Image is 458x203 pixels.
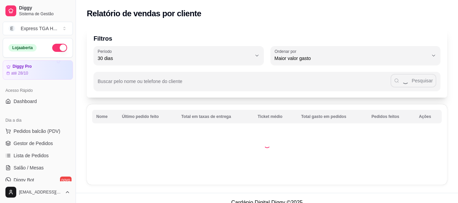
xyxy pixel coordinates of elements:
[3,162,73,173] a: Salão / Mesas
[94,34,440,43] p: Filtros
[3,150,73,161] a: Lista de Pedidos
[8,25,15,32] span: E
[14,164,44,171] span: Salão / Mesas
[14,140,53,147] span: Gestor de Pedidos
[264,141,271,148] div: Loading
[3,175,73,185] a: Diggy Botnovo
[271,46,441,65] button: Ordenar porMaior valor gasto
[98,48,114,54] label: Período
[3,138,73,149] a: Gestor de Pedidos
[3,126,73,137] button: Pedidos balcão (PDV)
[14,177,34,183] span: Diggy Bot
[19,5,70,11] span: Diggy
[13,64,32,69] article: Diggy Pro
[275,48,299,54] label: Ordenar por
[8,44,37,52] div: Loja aberta
[52,44,67,52] button: Alterar Status
[11,70,28,76] article: até 28/10
[3,22,73,35] button: Select a team
[87,8,201,19] h2: Relatório de vendas por cliente
[19,11,70,17] span: Sistema de Gestão
[19,189,62,195] span: [EMAIL_ADDRESS][DOMAIN_NAME]
[3,60,73,80] a: Diggy Proaté 28/10
[14,152,49,159] span: Lista de Pedidos
[3,184,73,200] button: [EMAIL_ADDRESS][DOMAIN_NAME]
[94,46,264,65] button: Período30 dias
[21,25,57,32] div: Express TGA H ...
[3,3,73,19] a: DiggySistema de Gestão
[275,55,429,62] span: Maior valor gasto
[3,96,73,107] a: Dashboard
[98,55,252,62] span: 30 dias
[3,85,73,96] div: Acesso Rápido
[98,81,391,87] input: Buscar pelo nome ou telefone do cliente
[3,115,73,126] div: Dia a dia
[14,128,60,135] span: Pedidos balcão (PDV)
[14,98,37,105] span: Dashboard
